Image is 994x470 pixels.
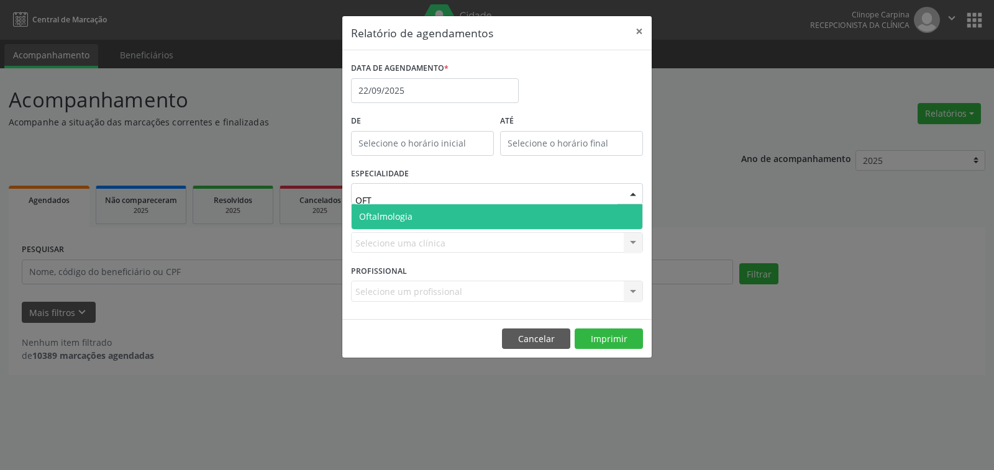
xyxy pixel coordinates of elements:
[355,188,618,212] input: Seleciona uma especialidade
[351,78,519,103] input: Selecione uma data ou intervalo
[575,328,643,350] button: Imprimir
[351,131,494,156] input: Selecione o horário inicial
[359,210,413,222] span: Oftalmologia
[502,328,570,350] button: Cancelar
[351,25,493,41] h5: Relatório de agendamentos
[351,59,449,78] label: DATA DE AGENDAMENTO
[351,112,494,131] label: De
[500,131,643,156] input: Selecione o horário final
[627,16,652,47] button: Close
[351,261,407,281] label: PROFISSIONAL
[351,165,409,184] label: ESPECIALIDADE
[500,112,643,131] label: ATÉ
